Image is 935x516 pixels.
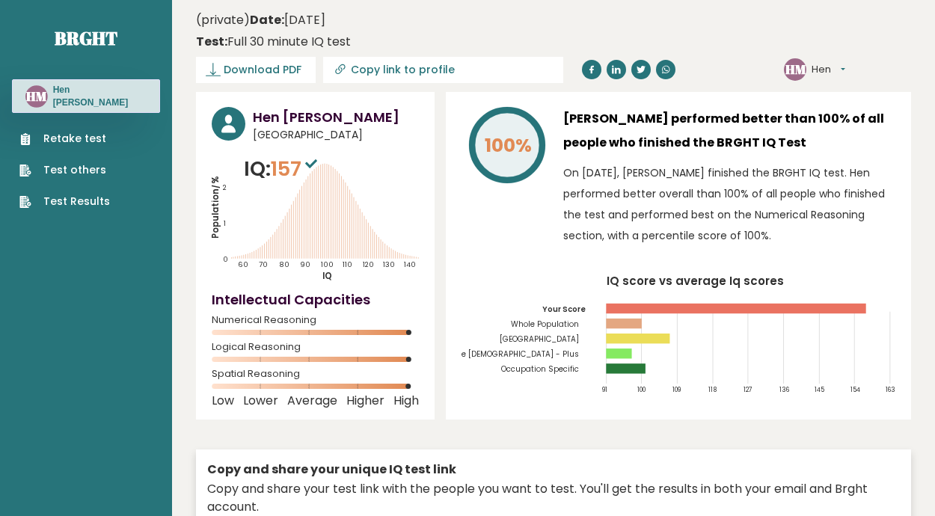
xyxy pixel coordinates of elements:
[19,194,110,209] a: Test Results
[607,273,784,289] tspan: IQ score vs average Iq scores
[785,61,806,78] text: HM
[209,176,221,239] tspan: Population/%
[212,371,419,377] span: Spatial Reasoning
[321,259,334,269] tspan: 100
[485,132,532,159] tspan: 100%
[19,131,110,147] a: Retake test
[708,385,717,394] tspan: 118
[253,127,419,143] span: [GEOGRAPHIC_DATA]
[244,154,321,184] p: IQ:
[271,155,321,182] span: 157
[637,385,646,394] tspan: 100
[511,319,579,330] tspan: Whole Population
[55,26,117,50] a: Brght
[563,162,895,246] p: On [DATE], [PERSON_NAME] finished the BRGHT IQ test. Hen performed better overall than 100% of al...
[393,398,419,404] span: High
[322,270,332,282] tspan: IQ
[815,385,824,394] tspan: 145
[259,259,268,269] tspan: 70
[207,480,900,516] div: Copy and share your test link with the people you want to test. You'll get the results in both yo...
[672,385,681,394] tspan: 109
[212,289,419,310] h4: Intellectual Capacities
[196,33,351,51] div: Full 30 minute IQ test
[223,254,228,264] tspan: 0
[224,62,301,78] span: Download PDF
[53,84,147,108] h3: Hen [PERSON_NAME]
[886,385,895,394] tspan: 163
[779,385,789,394] tspan: 136
[850,385,859,394] tspan: 154
[250,11,325,29] time: [DATE]
[250,11,284,28] b: Date:
[253,107,419,127] h3: Hen [PERSON_NAME]
[342,259,352,269] tspan: 110
[501,363,579,375] tspan: Occupation Specific
[196,11,889,51] div: (private)
[26,87,46,104] text: HM
[212,344,419,350] span: Logical Reasoning
[346,398,384,404] span: Higher
[812,62,845,77] button: Hen
[300,259,310,269] tspan: 90
[744,385,752,394] tspan: 127
[212,398,234,404] span: Low
[542,304,586,315] tspan: Your Score
[280,259,289,269] tspan: 80
[362,259,373,269] tspan: 120
[563,107,895,155] h3: [PERSON_NAME] performed better than 100% of all people who finished the BRGHT IQ Test
[19,162,110,178] a: Test others
[223,182,227,192] tspan: 2
[196,33,227,50] b: Test:
[601,385,607,394] tspan: 91
[404,259,416,269] tspan: 140
[500,334,579,345] tspan: [GEOGRAPHIC_DATA]
[207,461,900,479] div: Copy and share your unique IQ test link
[224,218,226,228] tspan: 1
[238,259,248,269] tspan: 60
[243,398,278,404] span: Lower
[287,398,337,404] span: Average
[196,57,316,83] a: Download PDF
[451,348,579,360] tspan: Age [DEMOGRAPHIC_DATA] - Plus
[382,259,394,269] tspan: 130
[212,317,419,323] span: Numerical Reasoning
